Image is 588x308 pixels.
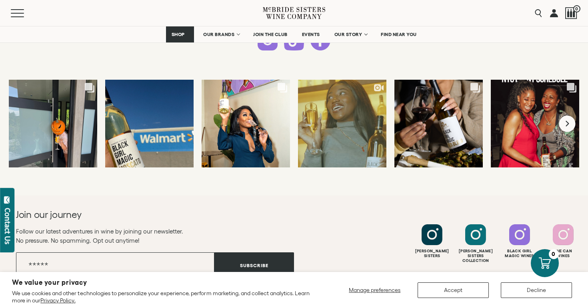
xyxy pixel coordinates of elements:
[455,224,496,263] a: Follow McBride Sisters Collection on Instagram [PERSON_NAME] SistersCollection
[16,227,294,245] p: Follow our latest adventures in wine by joining our newsletter. No pressure. No spamming. Opt out...
[214,252,294,279] button: Subscribe
[203,32,234,37] span: OUR BRANDS
[344,282,406,298] button: Manage preferences
[376,26,422,42] a: FIND NEAR YOU
[542,249,584,258] div: She Can Wines
[302,32,320,37] span: EVENTS
[455,249,496,263] div: [PERSON_NAME] Sisters Collection
[248,26,293,42] a: JOIN THE CLUB
[202,80,290,167] a: The group chat said “vibes” and we showed up with wine 🥂 Happy Friday! Get ...
[411,249,453,258] div: [PERSON_NAME] Sisters
[501,282,572,298] button: Decline
[16,208,266,221] h2: Join our journey
[297,26,325,42] a: EVENTS
[542,224,584,258] a: Follow SHE CAN Wines on Instagram She CanWines
[334,32,362,37] span: OUR STORY
[166,26,194,42] a: SHOP
[198,26,244,42] a: OUR BRANDS
[394,80,483,167] a: Fall is HERE and you know what that means... It's Red Wine season! Cue the d...
[12,290,316,304] p: We use cookies and other technologies to personalize your experience, perform marketing, and coll...
[499,249,540,258] div: Black Girl Magic Wines
[9,80,97,167] a: October 1st Us: 🎃🍷 It's getting spooky, but your wine rack doesn't have to...
[349,287,400,293] span: Manage preferences
[253,32,288,37] span: JOIN THE CLUB
[573,5,580,12] span: 0
[4,208,12,244] div: Contact Us
[381,32,417,37] span: FIND NEAR YOU
[499,224,540,258] a: Follow Black Girl Magic Wines on Instagram Black GirlMagic Wines
[411,224,453,258] a: Follow McBride Sisters on Instagram [PERSON_NAME]Sisters
[559,115,576,132] button: Next slide
[491,80,579,167] a: NYC the day is here and we added another event to the line up 🥂 If you've b...
[298,80,386,167] a: NYC you showed up and showed OUT! Thank you to everyone who came by and had a...
[40,297,75,304] a: Privacy Policy.
[16,252,214,279] input: Email
[418,282,489,298] button: Accept
[105,80,194,167] a: We know exactly what’s going in our basket. 🛒✨ Black Girl Magic Moscato jus...
[171,32,185,37] span: SHOP
[329,26,372,42] a: OUR STORY
[11,9,40,17] button: Mobile Menu Trigger
[12,279,316,286] h2: We value your privacy
[549,249,559,259] div: 0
